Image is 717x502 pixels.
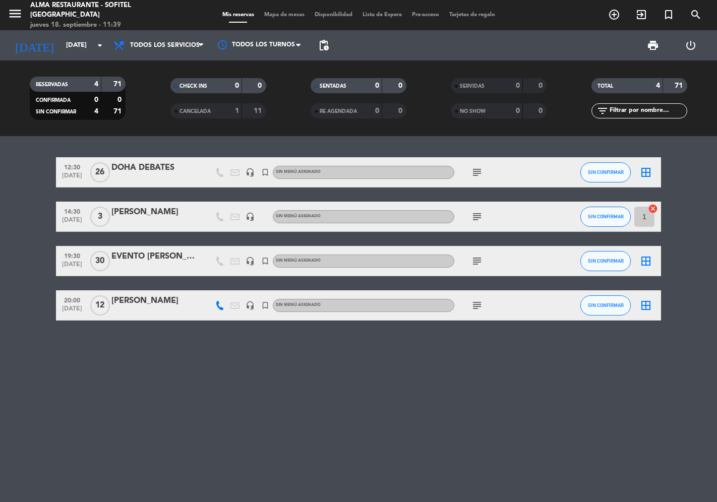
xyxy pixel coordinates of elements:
[580,207,631,227] button: SIN CONFIRMAR
[180,84,207,89] span: CHECK INS
[539,82,545,89] strong: 0
[59,305,85,317] span: [DATE]
[460,109,486,114] span: NO SHOW
[235,107,239,114] strong: 1
[36,82,68,87] span: RESERVADAS
[276,259,321,263] span: Sin menú asignado
[261,301,270,310] i: turned_in_not
[90,162,110,182] span: 26
[608,9,620,21] i: add_circle_outline
[111,294,197,307] div: [PERSON_NAME]
[375,107,379,114] strong: 0
[59,217,85,228] span: [DATE]
[276,214,321,218] span: Sin menú asignado
[407,12,444,18] span: Pre-acceso
[90,295,110,316] span: 12
[130,42,200,49] span: Todos los servicios
[113,81,124,88] strong: 71
[648,204,658,214] i: cancel
[398,82,404,89] strong: 0
[8,6,23,25] button: menu
[94,81,98,88] strong: 4
[685,39,697,51] i: power_settings_new
[580,251,631,271] button: SIN CONFIRMAR
[30,20,172,30] div: jueves 18. septiembre - 11:39
[588,302,624,308] span: SIN CONFIRMAR
[235,82,239,89] strong: 0
[8,34,61,56] i: [DATE]
[471,255,483,267] i: subject
[217,12,259,18] span: Mis reservas
[471,211,483,223] i: subject
[516,107,520,114] strong: 0
[588,214,624,219] span: SIN CONFIRMAR
[180,109,211,114] span: CANCELADA
[580,295,631,316] button: SIN CONFIRMAR
[90,207,110,227] span: 3
[117,96,124,103] strong: 0
[259,12,310,18] span: Mapa de mesas
[647,39,659,51] span: print
[596,105,609,117] i: filter_list
[30,1,172,20] div: Alma restaurante - Sofitel [GEOGRAPHIC_DATA]
[320,84,346,89] span: SENTADAS
[276,303,321,307] span: Sin menú asignado
[254,107,264,114] strong: 11
[690,9,702,21] i: search
[111,250,197,263] div: EVENTO [PERSON_NAME]
[398,107,404,114] strong: 0
[588,169,624,175] span: SIN CONFIRMAR
[635,9,647,21] i: exit_to_app
[320,109,357,114] span: RE AGENDADA
[471,299,483,311] i: subject
[597,84,613,89] span: TOTAL
[261,257,270,266] i: turned_in_not
[318,39,330,51] span: pending_actions
[640,299,652,311] i: border_all
[640,166,652,178] i: border_all
[94,39,106,51] i: arrow_drop_down
[261,168,270,177] i: turned_in_not
[246,301,255,310] i: headset_mic
[59,294,85,305] span: 20:00
[36,98,71,103] span: CONFIRMADA
[90,251,110,271] span: 30
[246,212,255,221] i: headset_mic
[246,168,255,177] i: headset_mic
[357,12,407,18] span: Lista de Espera
[375,82,379,89] strong: 0
[471,166,483,178] i: subject
[310,12,357,18] span: Disponibilidad
[111,206,197,219] div: [PERSON_NAME]
[663,9,675,21] i: turned_in_not
[640,255,652,267] i: border_all
[672,30,710,60] div: LOG OUT
[609,105,687,116] input: Filtrar por nombre...
[111,161,197,174] div: DOHA DEBATES
[539,107,545,114] strong: 0
[588,258,624,264] span: SIN CONFIRMAR
[516,82,520,89] strong: 0
[59,261,85,273] span: [DATE]
[36,109,76,114] span: SIN CONFIRMAR
[59,249,85,261] span: 19:30
[113,108,124,115] strong: 71
[246,257,255,266] i: headset_mic
[258,82,264,89] strong: 0
[59,172,85,184] span: [DATE]
[656,82,660,89] strong: 4
[276,170,321,174] span: Sin menú asignado
[460,84,485,89] span: SERVIDAS
[580,162,631,182] button: SIN CONFIRMAR
[59,161,85,172] span: 12:30
[8,6,23,21] i: menu
[444,12,500,18] span: Tarjetas de regalo
[94,108,98,115] strong: 4
[675,82,685,89] strong: 71
[94,96,98,103] strong: 0
[59,205,85,217] span: 14:30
